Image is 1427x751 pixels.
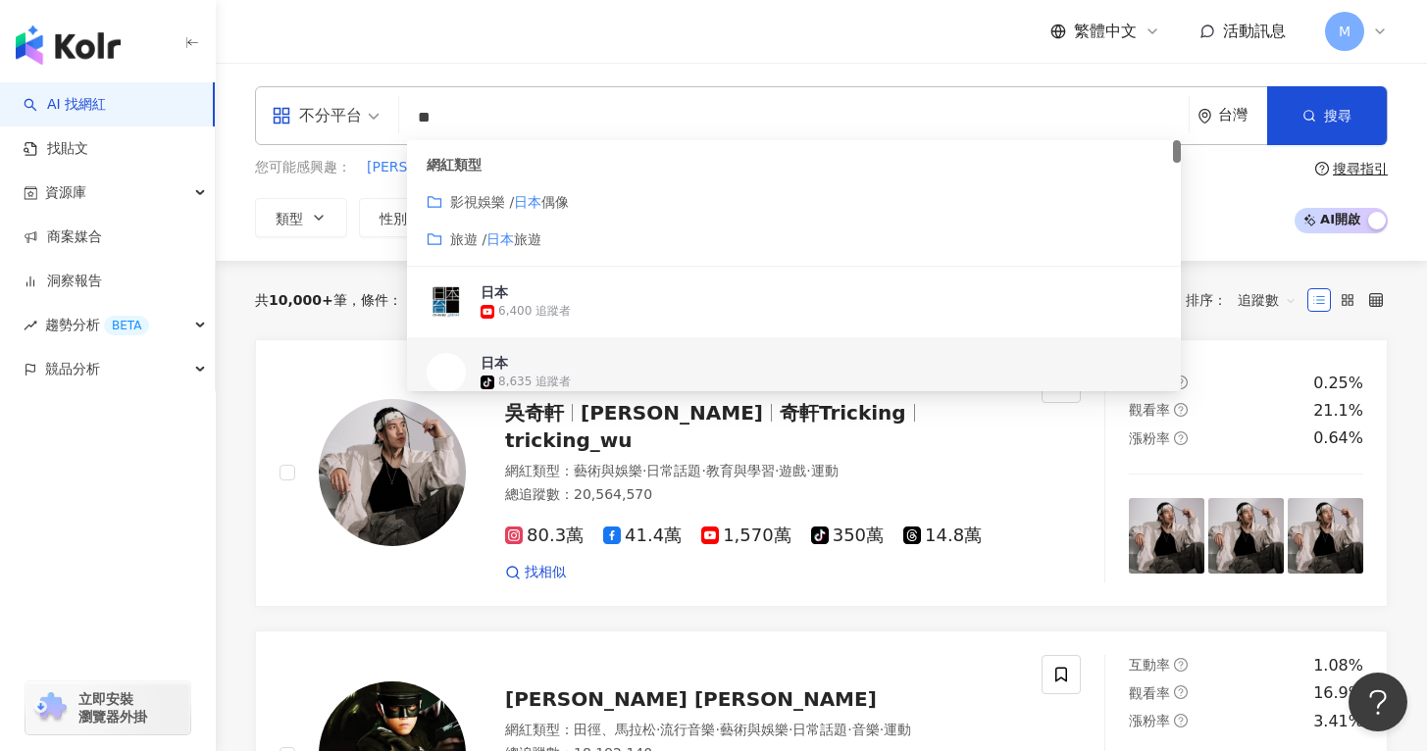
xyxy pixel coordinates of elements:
[1339,21,1351,42] span: M
[811,463,839,478] span: 運動
[1267,86,1387,145] button: 搜尋
[789,722,792,737] span: ·
[450,231,486,247] span: 旅遊 /
[276,211,303,226] span: 類型
[498,303,571,320] div: 6,400 追蹤者
[1174,714,1188,727] span: question-circle
[427,353,466,392] img: KOL Avatar
[603,526,682,546] span: 41.4萬
[1313,682,1363,704] div: 16.9%
[505,563,566,582] a: 找相似
[581,401,763,425] span: [PERSON_NAME]
[1129,430,1170,446] span: 漲粉率
[811,526,884,546] span: 350萬
[427,156,1161,175] div: 網紅類型
[646,463,701,478] span: 日常話題
[514,194,541,210] mark: 日本
[367,158,549,177] span: [PERSON_NAME]廚房玩料理
[24,319,37,332] span: rise
[1129,498,1204,574] img: post-image
[255,339,1388,607] a: KOL Avatar吳奇軒[PERSON_NAME]奇軒Trickingtricking_wu網紅類型：藝術與娛樂·日常話題·教育與學習·遊戲·運動總追蹤數：20,564,57080.3萬41....
[45,303,149,347] span: 趨勢分析
[514,231,541,247] span: 旅遊
[380,211,407,226] span: 性別
[847,722,851,737] span: ·
[1129,657,1170,673] span: 互動率
[660,722,715,737] span: 流行音樂
[1174,658,1188,672] span: question-circle
[505,721,1018,740] div: 網紅類型 ：
[852,722,880,737] span: 音樂
[1324,108,1351,124] span: 搜尋
[104,316,149,335] div: BETA
[780,401,906,425] span: 奇軒Tricking
[1208,498,1284,574] img: post-image
[505,526,584,546] span: 80.3萬
[541,194,569,210] span: 偶像
[715,722,719,737] span: ·
[1186,284,1307,316] div: 排序：
[701,463,705,478] span: ·
[24,95,106,115] a: searchAI 找網紅
[25,681,190,734] a: chrome extension立即安裝 瀏覽器外掛
[574,722,656,737] span: 田徑、馬拉松
[319,399,466,546] img: KOL Avatar
[1218,107,1267,124] div: 台灣
[481,353,508,373] div: 日本
[45,171,86,215] span: 資源庫
[1313,655,1363,676] div: 1.08%
[24,272,102,291] a: 洞察報告
[450,194,514,210] span: 影視娛樂 /
[1349,673,1407,731] iframe: Help Scout Beacon - Open
[1198,109,1212,124] span: environment
[1313,373,1363,394] div: 0.25%
[779,463,806,478] span: 遊戲
[255,292,347,308] div: 共 筆
[427,282,466,322] img: KOL Avatar
[884,722,911,737] span: 運動
[1238,284,1297,316] span: 追蹤數
[1129,713,1170,728] span: 漲粉率
[45,347,100,391] span: 競品分析
[255,158,351,177] span: 您可能感興趣：
[1174,685,1188,699] span: question-circle
[1074,21,1137,42] span: 繁體中文
[269,292,333,308] span: 10,000+
[806,463,810,478] span: ·
[272,100,362,131] div: 不分平台
[498,374,571,390] div: 8,635 追蹤者
[481,282,508,302] div: 日本
[366,157,550,178] button: [PERSON_NAME]廚房玩料理
[505,485,1018,505] div: 總追蹤數 ： 20,564,570
[24,139,88,159] a: 找貼文
[359,198,451,237] button: 性別
[427,228,442,250] span: folder
[525,563,566,582] span: 找相似
[272,106,291,125] span: appstore
[1223,22,1286,40] span: 活動訊息
[24,227,102,247] a: 商案媒合
[1174,403,1188,417] span: question-circle
[656,722,660,737] span: ·
[255,198,347,237] button: 類型
[1313,427,1363,449] div: 0.64%
[880,722,884,737] span: ·
[775,463,779,478] span: ·
[1333,161,1388,176] div: 搜尋指引
[505,687,877,711] span: [PERSON_NAME] [PERSON_NAME]
[1315,162,1329,175] span: question-circle
[505,428,633,452] span: tricking_wu
[16,25,121,65] img: logo
[903,526,982,546] span: 14.8萬
[1288,498,1363,574] img: post-image
[792,722,847,737] span: 日常話題
[347,292,402,308] span: 條件 ：
[642,463,646,478] span: ·
[701,526,791,546] span: 1,570萬
[78,690,147,726] span: 立即安裝 瀏覽器外掛
[486,231,514,247] mark: 日本
[427,191,442,213] span: folder
[505,462,1018,481] div: 網紅類型 ：
[1313,400,1363,422] div: 21.1%
[1129,685,1170,701] span: 觀看率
